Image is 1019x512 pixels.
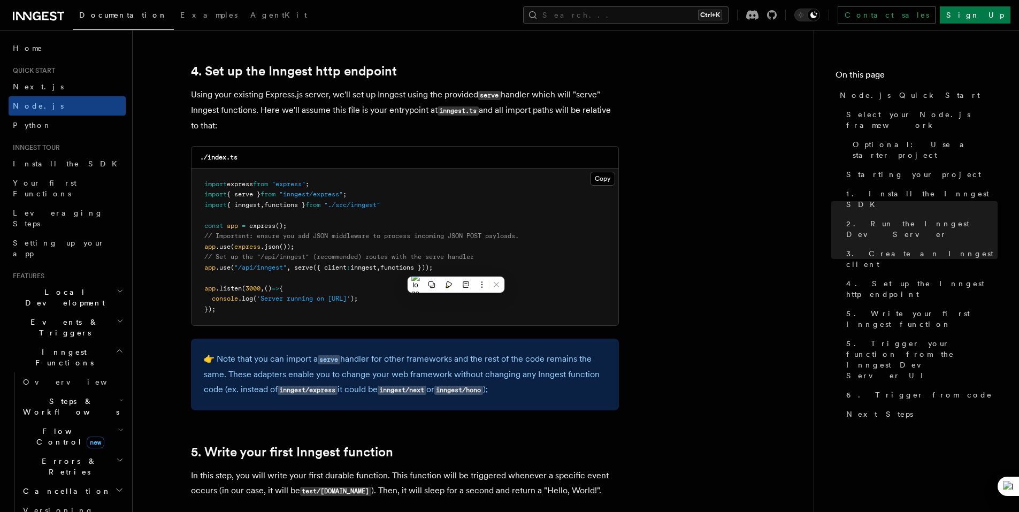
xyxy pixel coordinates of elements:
span: serve [294,264,313,271]
span: .json [261,243,279,250]
button: Errors & Retries [19,452,126,482]
a: 2. Run the Inngest Dev Server [842,214,998,244]
button: Events & Triggers [9,312,126,342]
span: 3000 [246,285,261,292]
span: from [305,201,320,209]
span: 'Server running on [URL]' [257,295,350,302]
span: // Set up the "/api/inngest" (recommended) routes with the serve handler [204,253,474,261]
span: , [261,285,264,292]
span: from [253,180,268,188]
button: Local Development [9,282,126,312]
span: { serve } [227,190,261,198]
span: Cancellation [19,486,111,496]
span: Documentation [79,11,167,19]
span: Overview [23,378,133,386]
a: Next.js [9,77,126,96]
span: ); [350,295,358,302]
span: }); [204,305,216,313]
span: functions } [264,201,305,209]
a: 5. Write your first Inngest function [191,445,393,460]
button: Copy [590,172,615,186]
span: Inngest Functions [9,347,116,368]
button: Steps & Workflows [19,392,126,422]
a: 3. Create an Inngest client [842,244,998,274]
span: Python [13,121,52,129]
span: Optional: Use a starter project [853,139,998,161]
span: Examples [180,11,237,19]
a: Examples [174,3,244,29]
a: 4. Set up the Inngest http endpoint [842,274,998,304]
span: Next Steps [846,409,913,419]
h4: On this page [836,68,998,86]
span: new [87,437,104,448]
span: "./src/inngest" [324,201,380,209]
a: Setting up your app [9,233,126,263]
button: Inngest Functions [9,342,126,372]
span: (); [275,222,287,230]
span: ( [253,295,257,302]
span: express [227,180,253,188]
span: , [287,264,290,271]
span: functions })); [380,264,433,271]
span: app [227,222,238,230]
a: Python [9,116,126,135]
span: Flow Control [19,426,118,447]
span: express [234,243,261,250]
p: In this step, you will write your first durable function. This function will be triggered wheneve... [191,468,619,499]
a: Your first Functions [9,173,126,203]
button: Toggle dark mode [794,9,820,21]
code: inngest/next [378,386,426,395]
span: ; [305,180,309,188]
a: 6. Trigger from code [842,385,998,404]
span: , [377,264,380,271]
p: 👉 Note that you can import a handler for other frameworks and the rest of the code remains the sa... [204,351,606,398]
span: Your first Functions [13,179,76,198]
span: Features [9,272,44,280]
span: Install the SDK [13,159,124,168]
span: 2. Run the Inngest Dev Server [846,218,998,240]
span: .use [216,264,231,271]
a: Node.js Quick Start [836,86,998,105]
span: .use [216,243,231,250]
span: ( [242,285,246,292]
span: app [204,243,216,250]
span: = [242,222,246,230]
span: ; [343,190,347,198]
span: Local Development [9,287,117,308]
kbd: Ctrl+K [698,10,722,20]
a: Node.js [9,96,126,116]
span: ( [231,264,234,271]
span: ( [231,243,234,250]
span: const [204,222,223,230]
span: 3. Create an Inngest client [846,248,998,270]
span: Errors & Retries [19,456,116,477]
span: 6. Trigger from code [846,389,992,400]
span: Next.js [13,82,64,91]
span: app [204,285,216,292]
span: Steps & Workflows [19,396,119,417]
span: import [204,201,227,209]
span: { inngest [227,201,261,209]
span: : [347,264,350,271]
a: Home [9,39,126,58]
span: Select your Node.js framework [846,109,998,131]
span: Setting up your app [13,239,105,258]
span: "/api/inngest" [234,264,287,271]
a: Overview [19,372,126,392]
span: Starting your project [846,169,981,180]
span: app [204,264,216,271]
a: Next Steps [842,404,998,424]
span: inngest [350,264,377,271]
code: inngest.ts [438,106,479,116]
span: ()); [279,243,294,250]
span: AgentKit [250,11,307,19]
span: from [261,190,275,198]
span: Inngest tour [9,143,60,152]
span: // Important: ensure you add JSON middleware to process incoming JSON POST payloads. [204,232,519,240]
span: 4. Set up the Inngest http endpoint [846,278,998,300]
span: Quick start [9,66,55,75]
span: Node.js [13,102,64,110]
span: Events & Triggers [9,317,117,338]
span: ({ client [313,264,347,271]
code: ./index.ts [200,154,237,161]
